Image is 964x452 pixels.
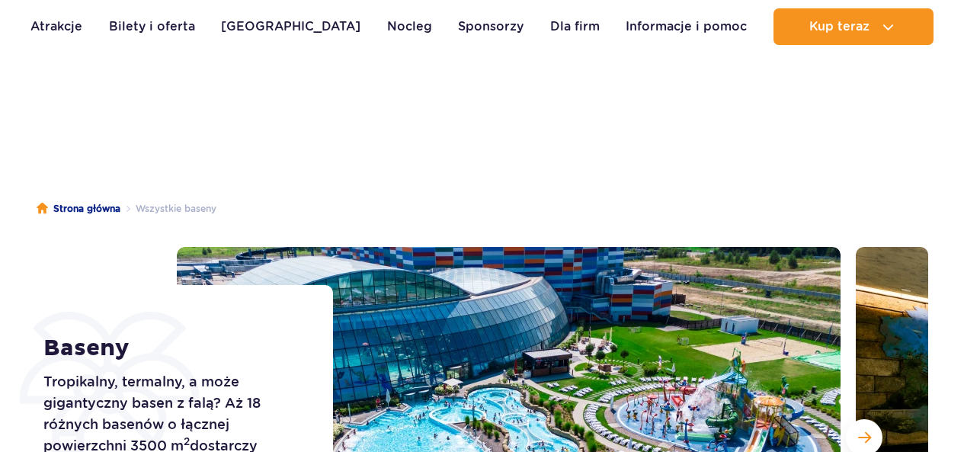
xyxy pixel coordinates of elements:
a: Strona główna [37,201,120,216]
li: Wszystkie baseny [120,201,216,216]
a: Nocleg [387,8,432,45]
button: Kup teraz [773,8,934,45]
a: Atrakcje [30,8,82,45]
a: Sponsorzy [458,8,524,45]
a: Informacje i pomoc [626,8,747,45]
sup: 2 [184,435,190,447]
a: [GEOGRAPHIC_DATA] [221,8,360,45]
h1: Baseny [43,335,299,362]
span: Kup teraz [809,20,870,34]
a: Dla firm [550,8,600,45]
a: Bilety i oferta [109,8,195,45]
